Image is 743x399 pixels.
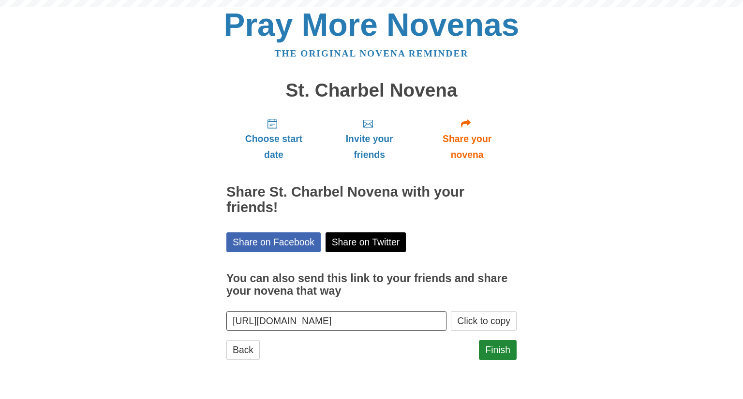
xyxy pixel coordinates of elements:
[226,110,321,168] a: Choose start date
[226,185,517,215] h2: Share St. Charbel Novena with your friends!
[226,272,517,297] h3: You can also send this link to your friends and share your novena that way
[275,48,469,58] a: The original novena reminder
[226,340,260,360] a: Back
[236,131,312,163] span: Choose start date
[417,110,517,168] a: Share your novena
[226,80,517,101] h1: St. Charbel Novena
[224,7,520,43] a: Pray More Novenas
[451,311,517,331] button: Click to copy
[479,340,517,360] a: Finish
[226,232,321,252] a: Share on Facebook
[321,110,417,168] a: Invite your friends
[326,232,406,252] a: Share on Twitter
[427,131,507,163] span: Share your novena
[331,131,408,163] span: Invite your friends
